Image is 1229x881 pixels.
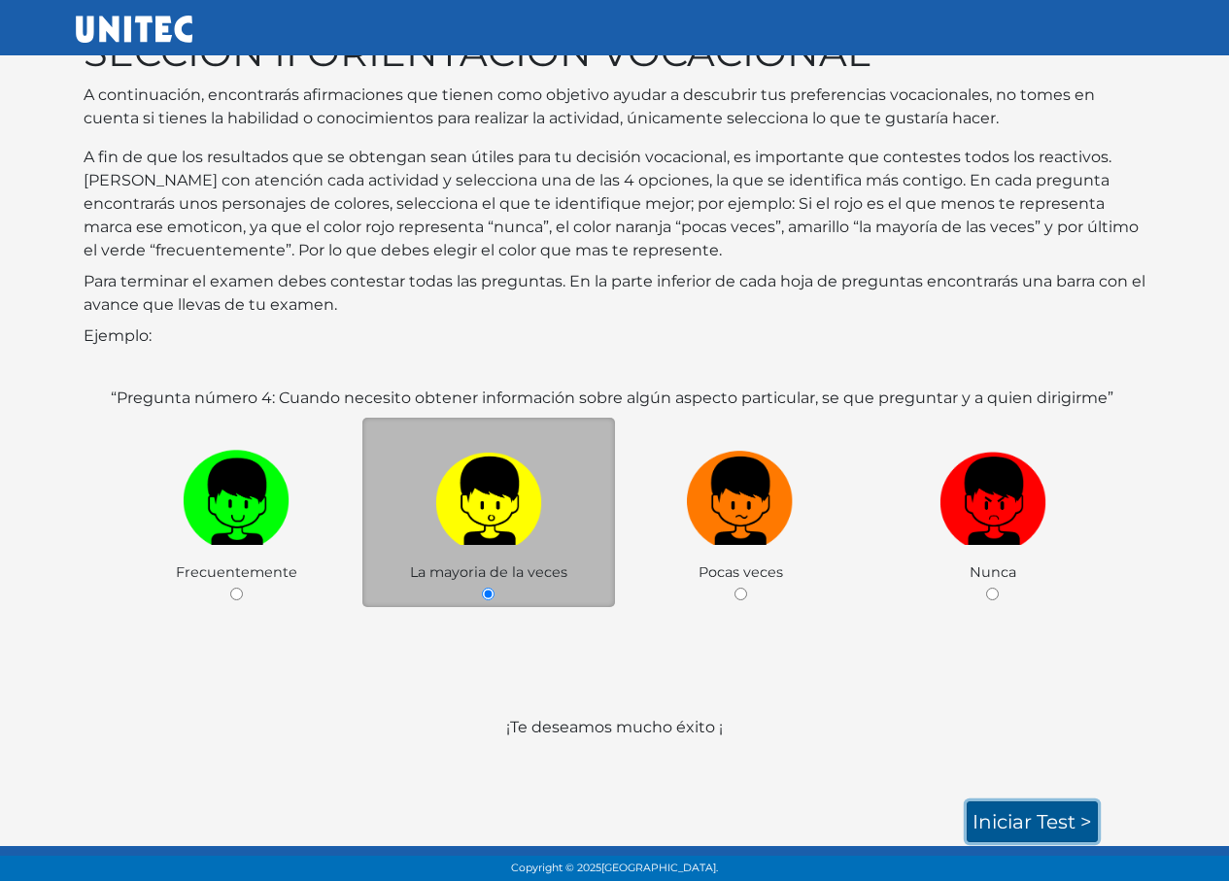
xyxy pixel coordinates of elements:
[410,563,567,581] span: La mayoria de la veces
[84,270,1146,317] p: Para terminar el examen debes contestar todas las preguntas. En la parte inferior de cada hoja de...
[84,146,1146,262] p: A fin de que los resultados que se obtengan sean útiles para tu decisión vocacional, es important...
[967,801,1098,842] a: Iniciar test >
[176,563,297,581] span: Frecuentemente
[84,716,1146,786] p: ¡Te deseamos mucho éxito ¡
[687,443,794,545] img: n1.png
[970,563,1016,581] span: Nunca
[601,862,718,874] span: [GEOGRAPHIC_DATA].
[435,443,542,545] img: a1.png
[84,84,1146,130] p: A continuación, encontrarás afirmaciones que tienen como objetivo ayudar a descubrir tus preferen...
[183,443,290,545] img: v1.png
[699,563,783,581] span: Pocas veces
[76,16,192,43] img: UNITEC
[84,324,1146,348] p: Ejemplo:
[939,443,1046,545] img: r1.png
[111,387,1113,410] label: “Pregunta número 4: Cuando necesito obtener información sobre algún aspecto particular, se que pr...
